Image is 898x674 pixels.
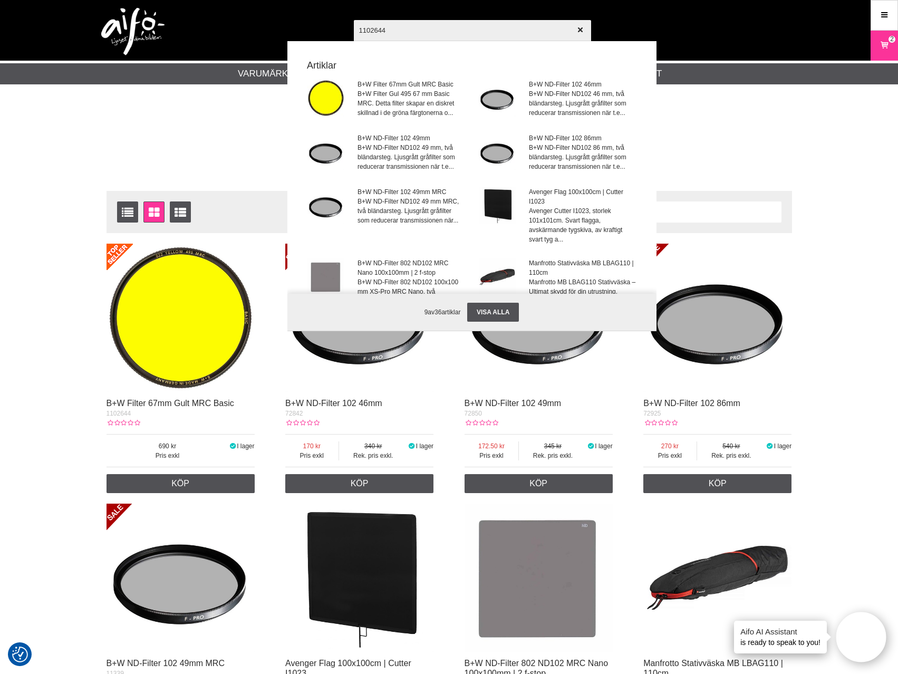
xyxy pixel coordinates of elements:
span: B+W ND-Filter ND102 49 mm MRC, två bländarsteg. Ljusgrått gråfilter som reducerar transmissionen ... [358,197,465,225]
img: bwf-basic-495-yellow.jpg [307,80,344,117]
span: B+W ND-Filter 102 49mm [358,133,465,143]
strong: Artiklar [301,59,643,73]
span: av [428,309,434,316]
span: artiklar [441,309,460,316]
img: bw_802_100x100-nd.jpg [307,258,344,295]
img: ma-mblbag110-001.jpg [479,258,516,295]
span: B+W ND-Filter ND102 46 mm, två bländarsteg. Ljusgrått gråfilter som reducerar transmissionen när ... [529,89,636,118]
img: mai1024.jpg [479,187,516,224]
span: Manfrotto Stativväska MB LBAG110 | 110cm [529,258,636,277]
span: 36 [434,309,441,316]
a: Manfrotto Stativväska MB LBAG110 | 110cmManfrotto MB LBAG110 Stativväska – Ultimat skydd för din ... [472,252,643,322]
span: 2 [890,34,894,44]
span: 9 [424,309,428,316]
a: B+W Filter 67mm Gult MRC BasicB+W Filter Gul 495 67 mm Basic MRC. Detta filter skapar en diskret ... [301,73,471,126]
span: B+W ND-Filter ND102 86 mm, två bländarsteg. Ljusgrått gråfilter som reducerar transmissionen när ... [529,143,636,171]
a: Varumärken [238,67,301,81]
span: Manfrotto MB LBAG110 Stativväska – Ultimat skydd för din utrustning. Manfrotto MB LBAG110 stativv... [529,277,636,306]
a: B+W ND-Filter 102 86mmB+W ND-Filter ND102 86 mm, två bländarsteg. Ljusgrått gråfilter som reducer... [472,127,643,180]
a: Visa alla [467,303,519,322]
span: Avenger Cutter I1023, storlek 101x101cm. Svart flagga, avskärmande tygskiva, av kraftigt svart ty... [529,206,636,244]
img: nd102-001.jpg [307,133,344,170]
a: Avenger Flag 100x100cm | Cutter I1023Avenger Cutter I1023, storlek 101x101cm. Svart flagga, avskä... [472,181,643,251]
a: B+W ND-Filter 102 49mm MRCB+W ND-Filter ND102 49 mm MRC, två bländarsteg. Ljusgrått gråfilter som... [301,181,471,251]
a: 2 [871,33,897,58]
span: B+W ND-Filter 102 46mm [529,80,636,89]
span: B+W ND-Filter 102 86mm [529,133,636,143]
span: B+W ND-Filter ND102 49 mm, två bländarsteg. Ljusgrått gråfilter som reducerar transmissionen när ... [358,143,465,171]
span: B+W Filter 67mm Gult MRC Basic [358,80,465,89]
span: B+W ND-Filter 802 ND102 MRC Nano 100x100mm | 2 f-stop [358,258,465,277]
img: nd102-001.jpg [479,133,516,170]
img: logo.png [101,8,165,55]
button: Samtyckesinställningar [12,645,28,664]
span: Avenger Flag 100x100cm | Cutter I1023 [529,187,636,206]
a: B+W ND-Filter 802 ND102 MRC Nano 100x100mm | 2 f-stopB+W ND-Filter 802 ND102 100x100 mm XS-Pro MR... [301,252,471,322]
a: B+W ND-Filter 102 46mmB+W ND-Filter ND102 46 mm, två bländarsteg. Ljusgrått gråfilter som reducer... [472,73,643,126]
img: Revisit consent button [12,647,28,662]
input: Sök produkter ... [354,12,591,49]
img: nd102-001.jpg [479,80,516,117]
a: B+W ND-Filter 102 49mmB+W ND-Filter ND102 49 mm, två bländarsteg. Ljusgrått gråfilter som reducer... [301,127,471,180]
span: B+W ND-Filter 102 49mm MRC [358,187,465,197]
span: B+W ND-Filter 802 ND102 100x100 mm XS-Pro MRC Nano, två bländarsteg. B+W Gråfilter reducerar mäng... [358,277,465,315]
span: B+W Filter Gul 495 67 mm Basic MRC. Detta filter skapar en diskret skillnad i de gröna färgtonern... [358,89,465,118]
img: nd102-001.jpg [307,187,344,224]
